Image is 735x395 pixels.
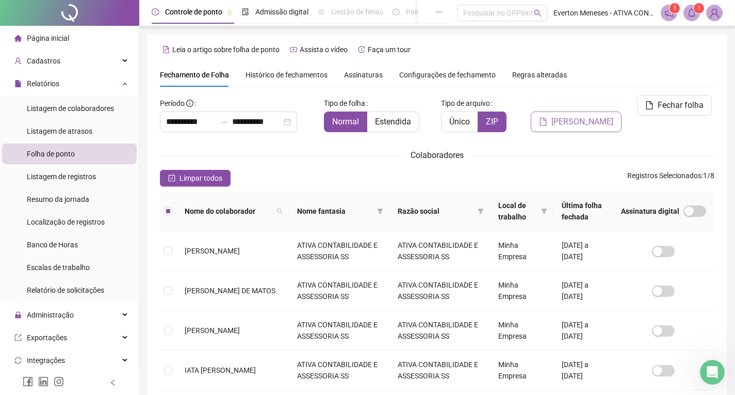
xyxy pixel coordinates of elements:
td: ATIVA CONTABILIDADE E ASSESSORIA SS [389,231,490,271]
span: to [220,118,228,126]
span: Página inicial [27,34,69,42]
span: [PERSON_NAME] [185,247,240,255]
span: Listagem de colaboradores [27,104,114,113]
span: sync [14,357,22,364]
span: Cadastros [27,57,60,65]
span: user-add [14,57,22,65]
span: info-circle [186,100,193,107]
td: ATIVA CONTABILIDADE E ASSESSORIA SS [289,311,389,351]
span: swap-right [220,118,228,126]
img: 84777 [707,5,722,21]
span: [PERSON_NAME] [551,116,613,128]
iframe: Intercom live chat [700,360,725,385]
span: Admissão digital [255,8,308,16]
span: Painel do DP [406,8,446,16]
span: Administração [27,311,74,319]
td: ATIVA CONTABILIDADE E ASSESSORIA SS [289,271,389,311]
span: bell [687,8,696,18]
span: Razão social [398,206,473,217]
span: 1 [697,5,701,12]
span: Configurações de fechamento [399,71,496,78]
span: pushpin [226,9,233,15]
span: Regras alteradas [512,71,567,78]
td: ATIVA CONTABILIDADE E ASSESSORIA SS [389,271,490,311]
span: [PERSON_NAME] [185,326,240,335]
span: filter [476,203,486,219]
span: Registros Selecionados [627,171,701,180]
span: Relatório de solicitações [27,286,104,294]
span: Folha de ponto [27,150,75,158]
span: Everton Meneses - ATIVA CONTABILIDADE E ASSESSORIA SS [553,7,655,19]
span: Nome fantasia [297,206,373,217]
span: linkedin [38,376,48,387]
td: Minha Empresa [490,231,554,271]
span: Listagem de atrasos [27,127,92,135]
span: instagram [54,376,64,387]
span: Fechar folha [658,99,704,112]
span: Fechamento de Folha [160,71,229,79]
span: Leia o artigo sobre folha de ponto [172,45,280,54]
span: Localização de registros [27,218,105,226]
span: ZIP [486,117,498,127]
span: Faça um tour [368,45,411,54]
span: file-text [162,46,170,53]
td: Minha Empresa [490,311,554,351]
span: 1 [673,5,677,12]
span: Assinaturas [344,71,383,78]
sup: 1 [669,3,680,13]
span: Assista o vídeo [300,45,348,54]
td: [DATE] a [DATE] [553,271,613,311]
span: Assinatura digital [621,206,679,217]
span: check-square [168,175,175,182]
span: home [14,35,22,42]
span: file [14,80,22,87]
span: filter [539,198,549,225]
span: Local de trabalho [498,200,537,223]
span: ellipsis [435,8,443,15]
span: file-done [242,8,249,15]
span: Normal [332,117,359,127]
td: [DATE] a [DATE] [553,231,613,271]
span: Gestão de férias [331,8,383,16]
span: filter [478,208,484,214]
span: Listagem de registros [27,172,96,181]
td: ATIVA CONTABILIDADE E ASSESSORIA SS [289,351,389,390]
span: lock [14,311,22,319]
span: Tipo de folha [324,98,365,109]
span: notification [664,8,674,18]
span: Limpar todos [179,172,222,184]
span: Banco de Horas [27,241,78,249]
span: Único [449,117,470,127]
button: [PERSON_NAME] [531,112,622,132]
span: dashboard [393,8,400,15]
td: [DATE] a [DATE] [553,311,613,351]
span: Colaboradores [411,150,464,160]
span: Nome do colaborador [185,206,272,217]
td: ATIVA CONTABILIDADE E ASSESSORIA SS [289,231,389,271]
span: Resumo da jornada [27,195,89,203]
span: Estendida [375,117,411,127]
span: filter [541,208,547,214]
span: export [14,334,22,341]
span: Integrações [27,356,65,365]
span: clock-circle [152,8,159,15]
span: filter [375,203,385,219]
span: history [358,46,365,53]
span: [PERSON_NAME] DE MATOS [185,287,275,295]
span: filter [377,208,383,214]
span: file [539,118,547,126]
th: Última folha fechada [553,192,613,231]
span: Exportações [27,334,67,342]
span: Período [160,99,185,107]
span: search [534,9,542,17]
td: [DATE] a [DATE] [553,351,613,390]
span: IATA [PERSON_NAME] [185,366,256,374]
span: Controle de ponto [165,8,222,16]
span: Relatórios [27,80,59,88]
span: sun [318,8,325,15]
span: Histórico de fechamentos [246,71,328,79]
span: left [109,379,117,386]
td: ATIVA CONTABILIDADE E ASSESSORIA SS [389,311,490,351]
span: : 1 / 8 [627,170,714,186]
span: Tipo de arquivo [441,98,490,109]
